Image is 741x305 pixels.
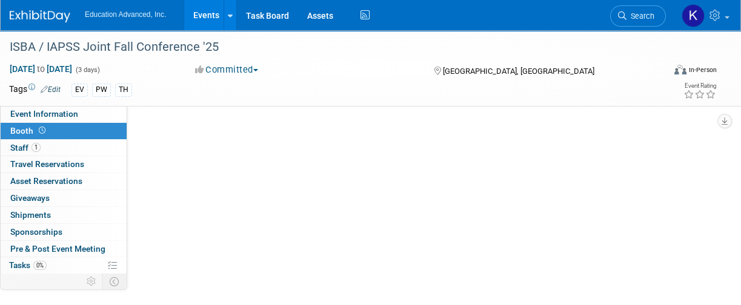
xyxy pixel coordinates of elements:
[32,143,41,152] span: 1
[1,140,127,156] a: Staff1
[688,65,717,74] div: In-Person
[10,126,48,136] span: Booth
[10,244,105,254] span: Pre & Post Event Meeting
[75,66,100,74] span: (3 days)
[41,85,61,94] a: Edit
[10,109,78,119] span: Event Information
[10,176,82,186] span: Asset Reservations
[674,65,686,74] img: Format-Inperson.png
[36,126,48,135] span: Booth not reserved yet
[92,84,111,96] div: PW
[102,274,127,289] td: Toggle Event Tabs
[443,67,594,76] span: [GEOGRAPHIC_DATA], [GEOGRAPHIC_DATA]
[9,64,73,74] span: [DATE] [DATE]
[35,64,47,74] span: to
[1,257,127,274] a: Tasks0%
[10,227,62,237] span: Sponsorships
[682,4,705,27] img: Kim Tunnell
[1,207,127,223] a: Shipments
[9,83,61,97] td: Tags
[626,11,654,21] span: Search
[85,10,166,19] span: Education Advanced, Inc.
[1,190,127,206] a: Giveaways
[5,36,656,58] div: ISBA / IAPSS Joint Fall Conference '25
[81,274,102,289] td: Personalize Event Tab Strip
[1,106,127,122] a: Event Information
[10,159,84,169] span: Travel Reservations
[614,63,717,81] div: Event Format
[33,261,47,270] span: 0%
[10,143,41,152] span: Staff
[71,84,88,96] div: EV
[10,193,50,203] span: Giveaways
[1,173,127,189] a: Asset Reservations
[1,241,127,257] a: Pre & Post Event Meeting
[115,84,132,96] div: TH
[610,5,666,27] a: Search
[9,260,47,270] span: Tasks
[683,83,716,89] div: Event Rating
[1,123,127,139] a: Booth
[191,64,263,76] button: Committed
[1,224,127,240] a: Sponsorships
[1,156,127,172] a: Travel Reservations
[10,210,51,220] span: Shipments
[10,10,70,22] img: ExhibitDay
